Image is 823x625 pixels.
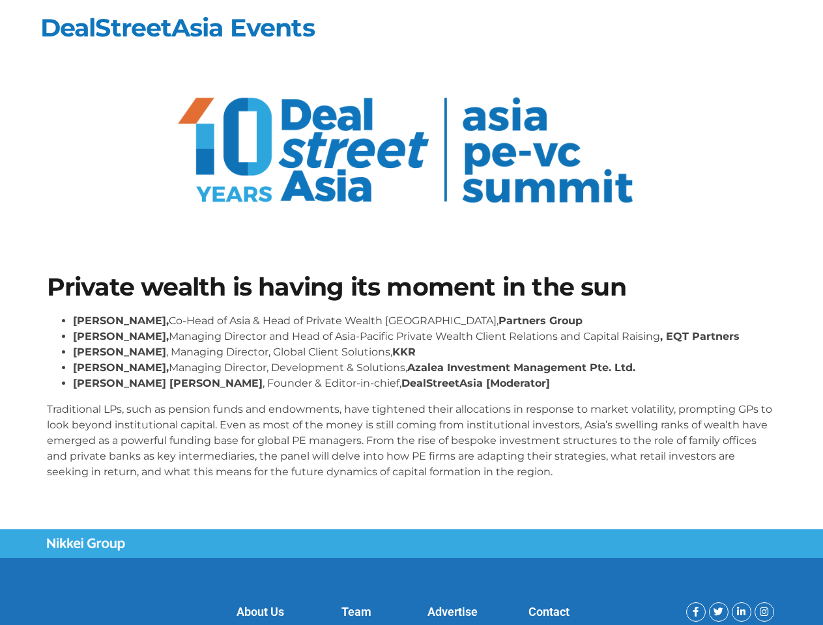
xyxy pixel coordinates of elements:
[392,346,416,358] strong: KKR
[73,330,169,342] strong: [PERSON_NAME],
[47,402,777,480] p: Traditional LPs, such as pension funds and endowments, have tightened their allocations in respon...
[73,329,777,344] li: Managing Director and Head of Asia-Pacific Private Wealth Client Relations and Capital Raising
[528,605,570,618] a: Contact
[73,314,169,327] strong: [PERSON_NAME],
[73,360,777,376] li: Managing Director, Development & Solutions,
[237,605,284,618] a: About Us
[73,313,777,329] li: Co-Head of Asia & Head of Private Wealth [GEOGRAPHIC_DATA],
[73,377,263,389] strong: [PERSON_NAME] [PERSON_NAME]
[73,346,166,358] strong: [PERSON_NAME]
[401,377,550,389] strong: DealStreetAsia [Moderator]
[47,538,125,551] img: Nikkei Group
[73,344,777,360] li: , Managing Director, Global Client Solutions,
[341,605,371,618] a: Team
[47,275,777,299] h1: Private wealth is having its moment in the sun
[40,12,315,43] a: DealStreetAsia Events
[427,605,478,618] a: Advertise
[73,361,169,374] strong: [PERSON_NAME],
[73,376,777,391] li: , Founder & Editor-in-chief,
[660,330,740,342] strong: , EQT Partners
[498,314,583,327] strong: Partners Group
[407,361,635,374] strong: Azalea Investment Management Pte. Ltd.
